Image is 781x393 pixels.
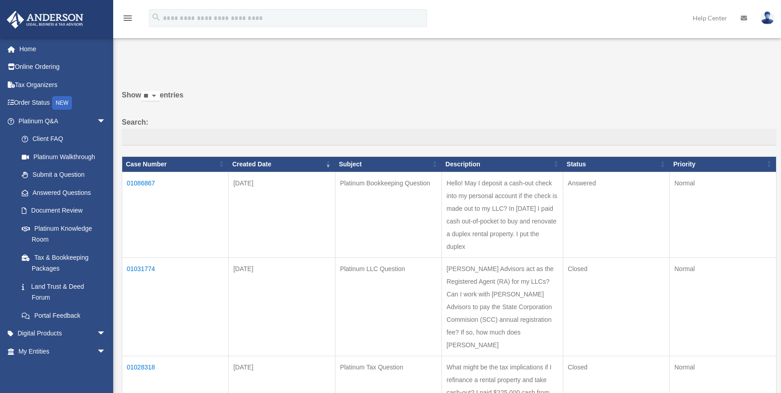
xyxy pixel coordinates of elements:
[151,12,161,22] i: search
[6,342,120,360] a: My Entitiesarrow_drop_down
[13,184,110,202] a: Answered Questions
[122,116,776,146] label: Search:
[122,16,133,24] a: menu
[670,157,776,172] th: Priority: activate to sort column ascending
[13,306,115,325] a: Portal Feedback
[141,91,160,102] select: Showentries
[563,157,670,172] th: Status: activate to sort column ascending
[13,202,115,220] a: Document Review
[97,325,115,343] span: arrow_drop_down
[761,11,774,24] img: User Pic
[13,148,115,166] a: Platinum Walkthrough
[13,219,115,248] a: Platinum Knowledge Room
[6,40,120,58] a: Home
[442,172,563,257] td: Hello! May I deposit a cash-out check into my personal account if the check is made out to my LLC...
[6,58,120,76] a: Online Ordering
[229,157,335,172] th: Created Date: activate to sort column ascending
[229,257,335,356] td: [DATE]
[670,172,776,257] td: Normal
[122,172,229,257] td: 01086867
[122,157,229,172] th: Case Number: activate to sort column ascending
[335,257,441,356] td: Platinum LLC Question
[6,76,120,94] a: Tax Organizers
[13,277,115,306] a: Land Trust & Deed Forum
[6,112,115,130] a: Platinum Q&Aarrow_drop_down
[122,257,229,356] td: 01031774
[97,360,115,379] span: arrow_drop_down
[335,157,441,172] th: Subject: activate to sort column ascending
[97,342,115,361] span: arrow_drop_down
[97,112,115,131] span: arrow_drop_down
[442,157,563,172] th: Description: activate to sort column ascending
[563,257,670,356] td: Closed
[442,257,563,356] td: [PERSON_NAME] Advisors act as the Registered Agent (RA) for my LLCs? Can I work with [PERSON_NAME...
[229,172,335,257] td: [DATE]
[122,89,776,111] label: Show entries
[13,130,115,148] a: Client FAQ
[13,166,115,184] a: Submit a Question
[670,257,776,356] td: Normal
[563,172,670,257] td: Answered
[6,325,120,343] a: Digital Productsarrow_drop_down
[6,360,120,378] a: My Anderson Teamarrow_drop_down
[13,248,115,277] a: Tax & Bookkeeping Packages
[122,129,776,146] input: Search:
[4,11,86,29] img: Anderson Advisors Platinum Portal
[6,94,120,112] a: Order StatusNEW
[122,13,133,24] i: menu
[335,172,441,257] td: Platinum Bookkeeping Question
[52,96,72,110] div: NEW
